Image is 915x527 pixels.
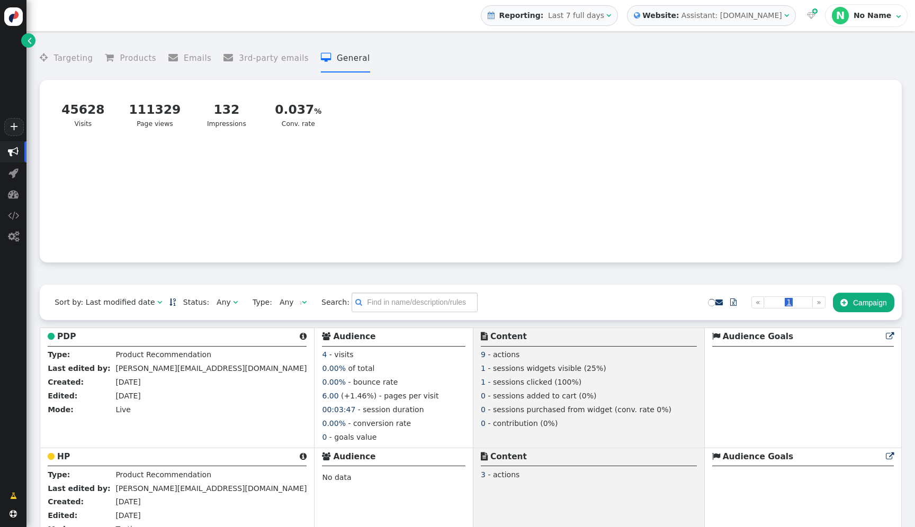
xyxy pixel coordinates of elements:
[348,419,411,428] span: - conversion rate
[730,298,737,306] span: 
[715,298,723,306] a: 
[490,332,527,341] b: Content
[481,392,486,400] span: 0
[355,297,362,308] span: 
[321,53,337,62] span: 
[322,452,330,460] span: 
[840,298,848,307] span: 
[812,7,818,16] span: 
[201,101,253,119] div: 132
[8,210,19,221] span: 
[55,297,155,308] div: Sort by: Last modified date
[723,452,794,461] b: Audience Goals
[481,350,486,359] span: 9
[488,470,519,479] span: - actions
[122,94,187,135] a: 111329Page views
[3,486,24,505] a: 
[488,419,558,428] span: - contribution (0%)
[8,231,19,242] span: 
[48,364,110,372] b: Last edited by:
[832,7,849,24] div: N
[40,53,53,62] span: 
[115,350,211,359] span: Product Recommendation
[322,332,330,340] span: 
[640,10,681,21] b: Website:
[488,378,581,386] span: - sessions clicked (100%)
[341,392,376,400] span: (+1.46%)
[129,101,181,129] div: Page views
[812,296,826,308] a: »
[322,364,345,372] span: 0.00%
[266,94,331,135] a: 0.037Conv. rate
[272,101,325,129] div: Conv. rate
[302,298,307,306] span: 
[785,298,793,306] span: 1
[333,332,375,341] b: Audience
[481,378,486,386] span: 1
[169,298,176,306] span: Sorted in descending order
[157,298,162,306] span: 
[634,10,640,21] span: 
[115,364,307,372] span: [PERSON_NAME][EMAIL_ADDRESS][DOMAIN_NAME]
[272,101,325,119] div: 0.037
[115,497,140,506] span: [DATE]
[201,101,253,129] div: Impressions
[723,332,794,341] b: Audience Goals
[40,44,93,72] li: Targeting
[321,44,370,72] li: General
[886,332,894,341] a: 
[57,332,76,341] b: PDP
[48,470,70,479] b: Type:
[48,452,55,460] span: 
[481,364,486,372] span: 1
[57,101,110,129] div: Visits
[488,405,671,414] span: - sessions purchased from widget (conv. rate 0%)
[57,101,110,119] div: 45628
[805,10,818,21] a:  
[481,452,488,460] span: 
[8,147,19,157] span: 
[329,350,354,359] span: - visits
[348,364,374,372] span: of total
[233,298,238,306] span: 
[481,419,486,428] span: 0
[48,405,74,414] b: Mode:
[296,300,302,306] img: loading.gif
[105,53,120,62] span: 
[115,484,307,493] span: [PERSON_NAME][EMAIL_ADDRESS][DOMAIN_NAME]
[322,433,327,441] span: 0
[48,497,84,506] b: Created:
[48,378,84,386] b: Created:
[322,473,351,481] span: No data
[57,452,70,461] b: HP
[322,392,338,400] span: 6.00
[223,53,239,62] span: 
[300,332,307,340] span: 
[886,452,894,461] a: 
[10,490,17,502] span: 
[322,350,327,359] span: 4
[48,332,55,340] span: 
[352,293,478,312] input: Find in name/description/rules
[21,33,35,48] a: 
[48,484,110,493] b: Last edited by:
[681,10,782,21] div: Assistant: [DOMAIN_NAME]
[784,12,789,19] span: 
[358,405,424,414] span: - session duration
[481,332,488,340] span: 
[245,297,272,308] span: Type:
[176,297,209,308] span: Status:
[712,452,720,460] span: 
[8,189,19,199] span: 
[322,405,355,414] span: 00:03:47
[886,452,894,460] span: 
[48,392,77,400] b: Edited:
[194,94,259,135] a: 132Impressions
[488,350,519,359] span: - actions
[115,470,211,479] span: Product Recommendation
[8,168,19,178] span: 
[300,452,307,460] span: 
[488,12,495,19] span: 
[886,332,894,340] span: 
[497,11,545,20] b: Reporting:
